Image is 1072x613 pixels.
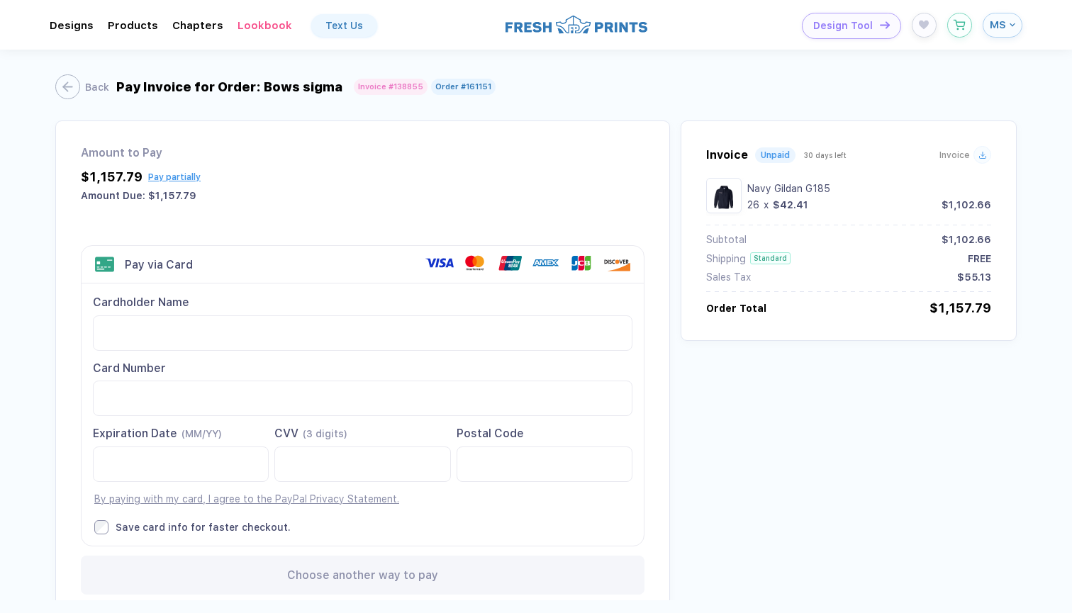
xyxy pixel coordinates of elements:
iframe: Secure Credit Card Frame - Expiration Date [105,447,257,481]
div: FREE [968,253,991,264]
a: Text Us [311,14,377,37]
span: Choose another way to pay [287,568,438,582]
div: x [762,199,770,210]
div: ChaptersToggle dropdown menu chapters [172,19,223,32]
span: MS [990,18,1006,31]
span: Invoice [706,148,748,162]
div: Back [85,81,109,93]
span: (3 digits) [303,428,347,439]
div: Order Total [706,303,766,314]
div: Pay Invoice for Order: Bows sigma [116,79,342,94]
div: Expiration Date [93,426,269,442]
div: Invoice # 138855 [358,82,423,91]
div: LookbookToggle dropdown menu chapters [238,19,292,32]
div: 26 [747,199,759,210]
div: $1,157.79 [929,300,991,315]
div: Save card info for faster checkout. [116,521,291,534]
span: Design Tool [813,20,873,32]
div: DesignsToggle dropdown menu [50,19,94,32]
img: 1760050397926gjcdr_nt_front.jpeg [710,181,738,210]
div: $1,102.66 [942,234,991,245]
div: Pay via Card [125,258,193,271]
span: (MM/YY) [182,428,222,439]
div: Cardholder Name [93,295,632,310]
img: logo [506,13,647,35]
div: $42.41 [773,199,808,210]
div: Order # 161151 [435,82,491,91]
span: Amount Due: [81,190,145,201]
button: MS [983,13,1022,38]
input: Save card info for faster checkout. [94,520,108,534]
iframe: Secure Credit Card Frame - Credit Card Number [105,381,620,415]
span: 30 days left [804,151,847,159]
div: ProductsToggle dropdown menu [108,19,158,32]
div: $1,102.66 [942,199,991,210]
div: Shipping [706,253,746,264]
div: Standard [750,252,791,264]
div: Lookbook [238,19,292,32]
a: By paying with my card, I agree to the PayPal Privacy Statement. [94,493,399,505]
button: Design Toolicon [802,13,901,39]
div: Subtotal [706,234,747,245]
iframe: Secure Credit Card Frame - Cardholder Name [105,316,620,350]
div: Unpaid [761,150,790,160]
button: Back [55,74,109,99]
iframe: Secure Credit Card Frame - Postal Code [469,447,620,481]
strong: $1,157.79 [148,190,196,201]
div: Postal Code [457,426,632,442]
div: Choose another way to pay [81,556,644,595]
button: Pay partially [148,172,201,182]
div: CVV [274,426,450,442]
img: icon [880,21,890,29]
div: Amount to Pay [81,146,644,159]
div: Sales Tax [706,271,751,283]
div: $1,157.79 [81,169,143,184]
div: Text Us [325,20,363,31]
div: Navy Gildan G185 [747,183,991,194]
div: Card Number [93,361,632,376]
span: Invoice [939,150,970,160]
iframe: Secure Credit Card Frame - CVV [286,447,438,481]
div: $55.13 [957,271,991,283]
